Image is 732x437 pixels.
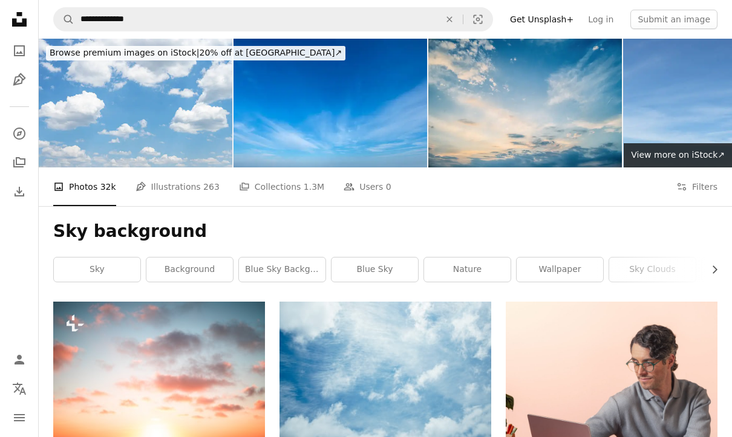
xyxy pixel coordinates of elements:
[7,68,31,92] a: Illustrations
[517,257,603,282] a: wallpaper
[50,48,199,57] span: Browse premium images on iStock |
[136,167,220,206] a: Illustrations 263
[624,143,732,167] a: View more on iStock↗
[7,121,31,146] a: Explore
[704,257,717,282] button: scroll list to the right
[53,365,265,376] a: the sun is setting over the ocean with a boat in the water
[463,8,492,31] button: Visual search
[630,10,717,29] button: Submit an image
[7,406,31,430] button: Menu
[54,8,74,31] button: Search Unsplash
[436,8,463,31] button: Clear
[631,150,725,160] span: View more on iStock ↗
[203,180,220,193] span: 263
[53,221,717,242] h1: Sky background
[386,180,391,193] span: 0
[39,39,232,167] img: Copy space summer blue sky and white clouds abstract background
[344,167,391,206] a: Users 0
[7,180,31,204] a: Download History
[7,39,31,63] a: Photos
[332,257,418,282] a: blue sky
[609,257,696,282] a: sky clouds
[428,39,622,167] img: Sunset sky
[234,39,427,167] img: Peaceful and serene sky background
[146,257,233,282] a: background
[46,46,345,60] div: 20% off at [GEOGRAPHIC_DATA] ↗
[239,167,324,206] a: Collections 1.3M
[53,7,493,31] form: Find visuals sitewide
[7,151,31,175] a: Collections
[304,180,324,193] span: 1.3M
[39,39,353,68] a: Browse premium images on iStock|20% off at [GEOGRAPHIC_DATA]↗
[676,167,717,206] button: Filters
[424,257,511,282] a: nature
[54,257,140,282] a: sky
[7,348,31,372] a: Log in / Sign up
[239,257,325,282] a: blue sky background
[7,377,31,401] button: Language
[279,367,491,378] a: blue sky with clouds
[503,10,581,29] a: Get Unsplash+
[581,10,621,29] a: Log in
